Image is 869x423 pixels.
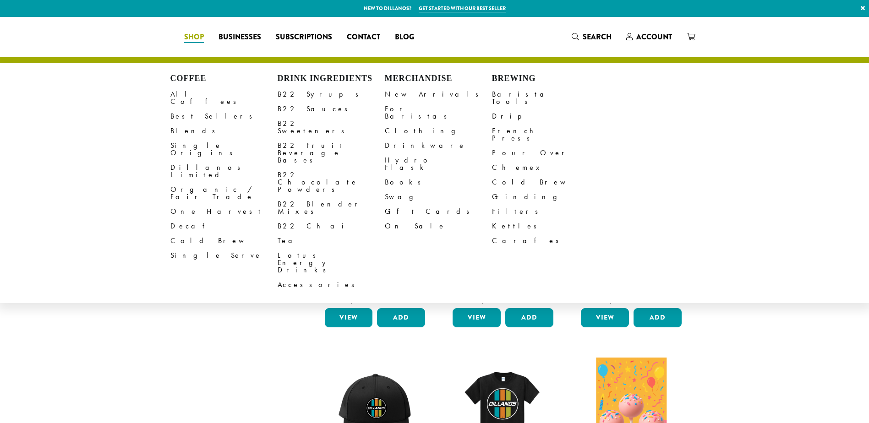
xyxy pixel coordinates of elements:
[564,29,619,44] a: Search
[177,30,211,44] a: Shop
[453,308,501,327] a: View
[581,308,629,327] a: View
[325,308,373,327] a: View
[634,308,682,327] button: Add
[385,138,492,153] a: Drinkware
[170,124,278,138] a: Blends
[219,32,261,43] span: Businesses
[170,138,278,160] a: Single Origins
[492,146,599,160] a: Pour Over
[492,109,599,124] a: Drip
[278,74,385,84] h4: Drink Ingredients
[170,87,278,109] a: All Coffees
[170,74,278,84] h4: Coffee
[170,182,278,204] a: Organic / Fair Trade
[492,124,599,146] a: French Press
[492,219,599,233] a: Kettles
[170,160,278,182] a: Dillanos Limited
[636,32,672,42] span: Account
[385,87,492,102] a: New Arrivals
[492,204,599,219] a: Filters
[492,175,599,190] a: Cold Brew
[347,32,380,43] span: Contact
[579,159,684,304] a: Bodum Handheld Milk Frother $10.00
[505,308,553,327] button: Add
[385,219,492,233] a: On Sale
[322,159,428,304] a: Bodum Electric Milk Frother $30.00
[492,160,599,175] a: Chemex
[170,109,278,124] a: Best Sellers
[492,74,599,84] h4: Brewing
[170,248,278,263] a: Single Serve
[492,87,599,109] a: Barista Tools
[450,159,556,304] a: Bodum Electric Water Kettle $25.00
[385,153,492,175] a: Hydro Flask
[278,116,385,138] a: B22 Sweeteners
[278,277,385,292] a: Accessories
[278,168,385,197] a: B22 Chocolate Powders
[492,190,599,204] a: Grinding
[170,219,278,233] a: Decaf
[278,87,385,102] a: B22 Syrups
[278,102,385,116] a: B22 Sauces
[385,175,492,190] a: Books
[385,74,492,84] h4: Merchandise
[170,233,278,248] a: Cold Brew
[385,204,492,219] a: Gift Cards
[395,32,414,43] span: Blog
[278,197,385,219] a: B22 Blender Mixes
[184,32,204,43] span: Shop
[278,138,385,168] a: B22 Fruit Beverage Bases
[492,233,599,248] a: Carafes
[385,190,492,204] a: Swag
[278,248,385,277] a: Lotus Energy Drinks
[278,219,385,233] a: B22 Chai
[385,102,492,124] a: For Baristas
[419,5,506,12] a: Get started with our best seller
[276,32,332,43] span: Subscriptions
[583,32,612,42] span: Search
[377,308,425,327] button: Add
[385,124,492,138] a: Clothing
[170,204,278,219] a: One Harvest
[278,233,385,248] a: Tea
